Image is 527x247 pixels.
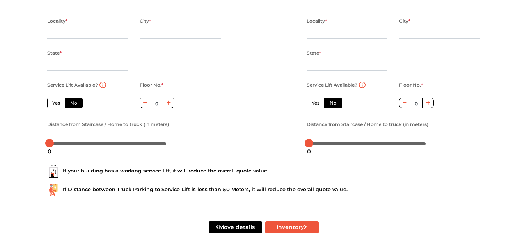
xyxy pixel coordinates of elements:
label: State [307,48,321,58]
label: Locality [47,16,67,26]
button: Inventory [265,221,319,233]
label: City [140,16,151,26]
div: 0 [44,145,55,158]
label: Floor No. [399,80,423,90]
label: Distance from Staircase / Home to truck (in meters) [307,119,428,130]
label: Yes [47,98,65,108]
div: If your building has a working service lift, it will reduce the overall quote value. [47,165,480,178]
label: Service Lift Available? [47,80,98,90]
label: State [47,48,62,58]
label: Locality [307,16,327,26]
label: Floor No. [140,80,163,90]
label: City [399,16,410,26]
label: No [65,98,83,108]
label: Distance from Staircase / Home to truck (in meters) [47,119,169,130]
label: No [324,98,342,108]
img: ... [47,184,60,196]
label: Yes [307,98,325,108]
div: If Distance between Truck Parking to Service Lift is less than 50 Meters, it will reduce the over... [47,184,480,196]
button: Move details [209,221,262,233]
label: Service Lift Available? [307,80,357,90]
div: 0 [304,145,314,158]
img: ... [47,165,60,178]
